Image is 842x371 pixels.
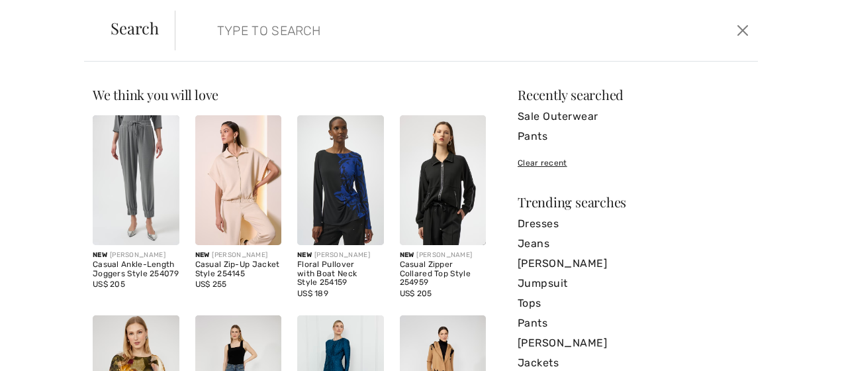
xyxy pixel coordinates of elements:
div: [PERSON_NAME] [297,250,384,260]
span: New [93,251,107,259]
button: Close [733,20,753,41]
input: TYPE TO SEARCH [207,11,602,50]
span: US$ 205 [400,289,432,298]
div: Casual Zip-Up Jacket Style 254145 [195,260,282,279]
span: New [195,251,210,259]
span: US$ 205 [93,280,125,289]
a: Dresses [518,214,749,234]
a: Pants [518,313,749,333]
a: [PERSON_NAME] [518,333,749,353]
span: Search [111,20,159,36]
a: Pants [518,127,749,146]
img: Casual Ankle-Length Joggers Style 254079. Grey melange [93,115,179,245]
span: We think you will love [93,85,218,103]
div: Trending searches [518,195,749,209]
div: [PERSON_NAME] [93,250,179,260]
a: Jeans [518,234,749,254]
div: Clear recent [518,157,749,169]
a: [PERSON_NAME] [518,254,749,274]
div: [PERSON_NAME] [195,250,282,260]
span: New [400,251,414,259]
span: US$ 189 [297,289,328,298]
span: US$ 255 [195,280,227,289]
a: Tops [518,293,749,313]
a: Jumpsuit [518,274,749,293]
img: Casual Zip-Up Jacket Style 254145. Black [195,115,282,245]
a: Sale Outerwear [518,107,749,127]
div: Recently searched [518,88,749,101]
img: Floral Pullover with Boat Neck Style 254159. Black/Royal Sapphire [297,115,384,245]
div: Casual Ankle-Length Joggers Style 254079 [93,260,179,279]
div: Casual Zipper Collared Top Style 254959 [400,260,487,288]
span: Chat [29,9,56,21]
div: [PERSON_NAME] [400,250,487,260]
div: Floral Pullover with Boat Neck Style 254159 [297,260,384,288]
img: Casual Zipper Collared Top Style 254959. Black [400,115,487,245]
span: New [297,251,312,259]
